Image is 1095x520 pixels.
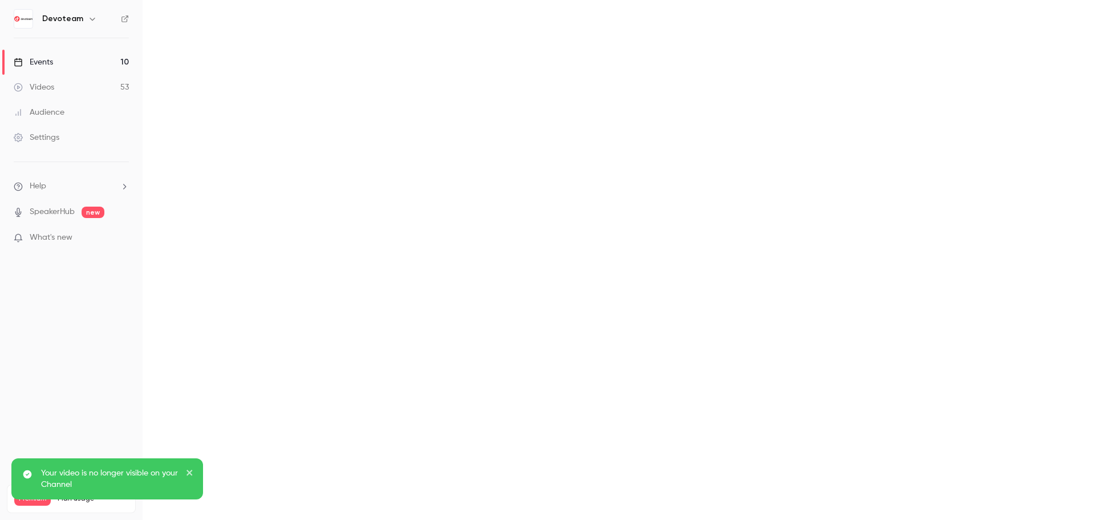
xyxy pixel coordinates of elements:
span: Help [30,180,46,192]
li: help-dropdown-opener [14,180,129,192]
div: Events [14,57,53,68]
div: Audience [14,107,64,118]
div: Videos [14,82,54,93]
button: close [186,467,194,481]
p: Your video is no longer visible on your Channel [41,467,178,490]
img: Devoteam [14,10,33,28]
span: new [82,207,104,218]
span: What's new [30,232,72,244]
h6: Devoteam [42,13,83,25]
iframe: Noticeable Trigger [115,233,129,243]
div: Settings [14,132,59,143]
a: SpeakerHub [30,206,75,218]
